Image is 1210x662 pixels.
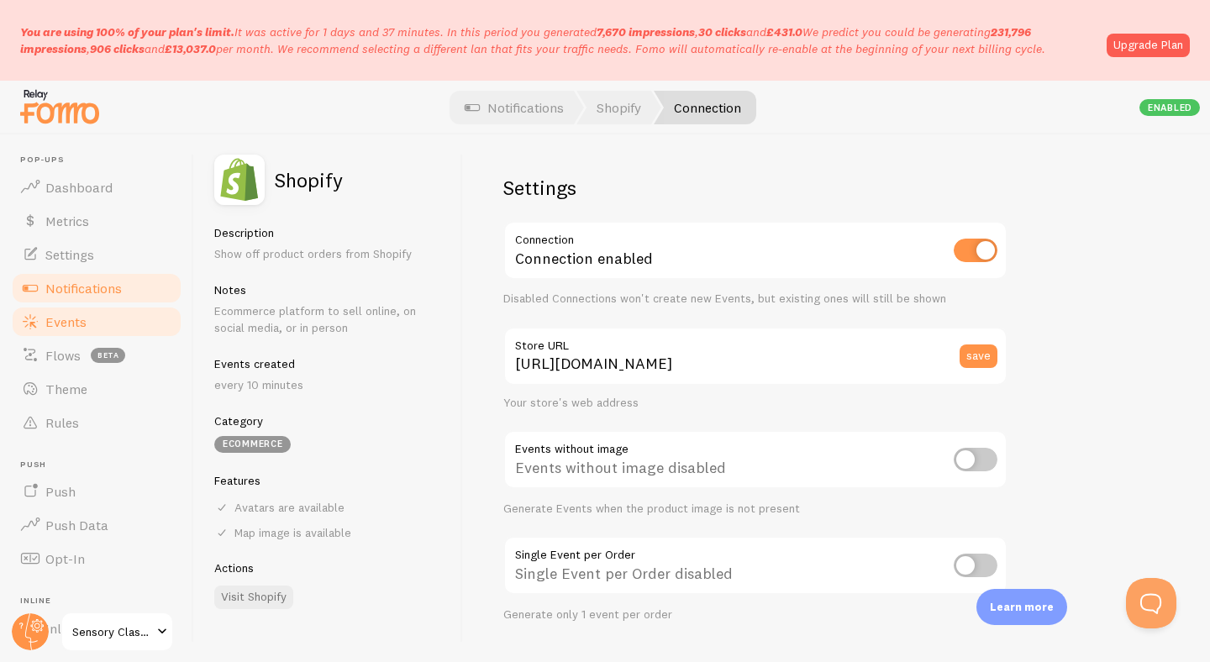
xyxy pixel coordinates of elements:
[214,282,442,297] h5: Notes
[45,179,113,196] span: Dashboard
[503,327,1007,355] label: Store URL
[990,599,1054,615] p: Learn more
[45,483,76,500] span: Push
[503,221,1007,282] div: Connection enabled
[45,517,108,533] span: Push Data
[214,525,442,540] div: Map image is available
[214,413,442,428] h5: Category
[1107,34,1190,57] a: Upgrade Plan
[10,339,183,372] a: Flows beta
[503,536,1007,597] div: Single Event per Order disabled
[10,542,183,575] a: Opt-In
[10,475,183,508] a: Push
[45,280,122,297] span: Notifications
[214,155,265,205] img: fomo_icons_shopify.svg
[503,292,1007,307] div: Disabled Connections won't create new Events, but existing ones will still be shown
[91,348,125,363] span: beta
[10,508,183,542] a: Push Data
[597,24,802,39] span: , and
[90,41,145,56] b: 906 clicks
[214,473,442,488] h5: Features
[20,155,183,165] span: Pop-ups
[766,24,802,39] b: £431.0
[45,381,87,397] span: Theme
[45,347,81,364] span: Flows
[10,271,183,305] a: Notifications
[503,396,1007,411] div: Your store's web address
[214,436,291,453] div: eCommerce
[503,502,1007,517] div: Generate Events when the product image is not present
[20,596,183,607] span: Inline
[45,313,87,330] span: Events
[1126,578,1176,628] iframe: Help Scout Beacon - Open
[214,376,442,393] p: every 10 minutes
[214,225,442,240] h5: Description
[45,213,89,229] span: Metrics
[503,430,1007,491] div: Events without image disabled
[20,24,1097,57] p: It was active for 1 days and 37 minutes. In this period you generated We predict you could be gen...
[45,414,79,431] span: Rules
[503,175,1007,201] h2: Settings
[503,607,1007,623] div: Generate only 1 event per order
[960,344,997,368] button: save
[72,622,152,642] span: Sensory Classroom
[18,85,102,128] img: fomo-relay-logo-orange.svg
[165,41,216,56] b: £13,037.0
[10,238,183,271] a: Settings
[10,171,183,204] a: Dashboard
[976,589,1067,625] div: Learn more
[214,586,293,609] a: Visit Shopify
[214,302,442,336] p: Ecommerce platform to sell online, on social media, or in person
[10,406,183,439] a: Rules
[214,245,442,262] p: Show off product orders from Shopify
[698,24,746,39] b: 30 clicks
[45,246,94,263] span: Settings
[214,500,442,515] div: Avatars are available
[10,204,183,238] a: Metrics
[45,550,85,567] span: Opt-In
[597,24,695,39] b: 7,670 impressions
[275,170,343,190] h2: Shopify
[214,356,442,371] h5: Events created
[60,612,174,652] a: Sensory Classroom
[214,560,442,575] h5: Actions
[10,305,183,339] a: Events
[20,460,183,470] span: Push
[20,24,234,39] span: You are using 100% of your plan's limit.
[10,372,183,406] a: Theme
